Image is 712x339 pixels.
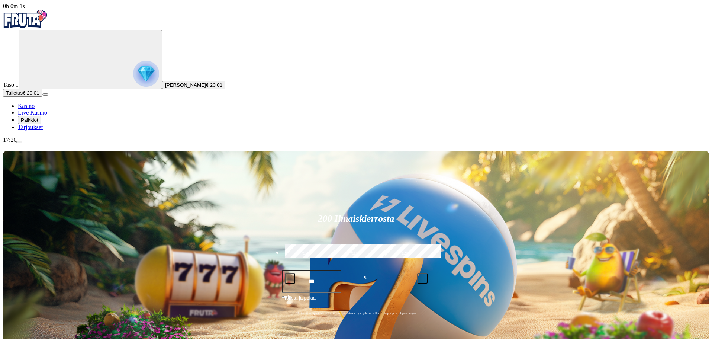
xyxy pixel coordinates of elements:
[3,103,709,131] nav: Main menu
[206,82,222,88] span: € 20.01
[18,116,41,124] button: Palkkiot
[21,117,38,123] span: Palkkiot
[165,82,206,88] span: [PERSON_NAME]
[283,243,329,264] label: €50
[6,90,23,96] span: Talletus
[19,30,162,89] button: reward progress
[23,90,39,96] span: € 20.01
[3,10,48,28] img: Fruta
[282,294,431,308] button: Talleta ja pelaa
[18,103,35,109] a: Kasino
[383,243,429,264] label: €250
[3,10,709,131] nav: Primary
[3,23,48,29] a: Fruta
[18,109,47,116] a: Live Kasino
[333,243,379,264] label: €150
[3,81,19,88] span: Taso 1
[3,3,25,9] span: user session time
[18,124,43,130] a: Tarjoukset
[288,294,290,298] span: €
[42,93,48,96] button: menu
[133,61,159,87] img: reward progress
[3,89,42,97] button: Talletusplus icon€ 20.01
[16,141,22,143] button: menu
[364,274,366,281] span: €
[162,81,225,89] button: [PERSON_NAME]€ 20.01
[284,294,316,308] span: Talleta ja pelaa
[285,273,295,284] button: minus icon
[3,137,16,143] span: 17:20
[417,273,428,284] button: plus icon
